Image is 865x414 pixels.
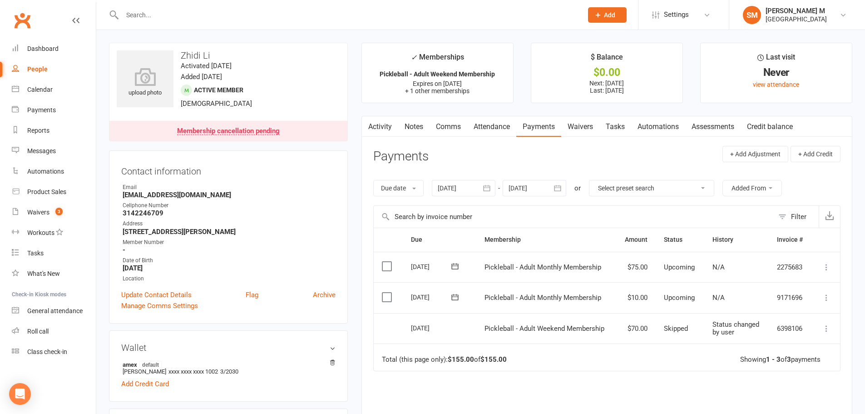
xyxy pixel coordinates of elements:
h3: Contact information [121,163,336,176]
a: Roll call [12,321,96,342]
div: Member Number [123,238,336,247]
a: People [12,59,96,80]
span: Expires on [DATE] [413,80,462,87]
a: Add Credit Card [121,379,169,389]
span: [DEMOGRAPHIC_DATA] [181,100,252,108]
span: Add [604,11,615,19]
div: Last visit [757,51,795,68]
th: Amount [616,228,656,251]
strong: 1 - 3 [766,355,781,364]
li: [PERSON_NAME] [121,359,336,376]
div: Roll call [27,328,49,335]
strong: $155.00 [448,355,474,364]
div: $ Balance [591,51,623,68]
a: Manage Comms Settings [121,300,198,311]
div: Email [123,183,336,192]
time: Added [DATE] [181,73,222,81]
a: Assessments [685,116,741,137]
a: Workouts [12,223,96,243]
a: view attendance [753,81,799,88]
strong: [EMAIL_ADDRESS][DOMAIN_NAME] [123,191,336,199]
a: What's New [12,264,96,284]
div: Payments [27,106,56,114]
input: Search by invoice number [374,206,774,228]
a: Automations [631,116,685,137]
th: Membership [476,228,616,251]
a: Credit balance [741,116,799,137]
div: [DATE] [411,259,453,274]
div: Membership cancellation pending [177,128,280,135]
a: Waivers 3 [12,202,96,223]
div: Total (this page only): of [382,356,507,364]
a: Class kiosk mode [12,342,96,362]
div: Filter [791,211,806,222]
a: Messages [12,141,96,161]
div: [DATE] [411,290,453,304]
div: Memberships [411,51,464,68]
div: [DATE] [411,321,453,335]
p: Next: [DATE] Last: [DATE] [539,80,674,94]
a: Notes [398,116,430,137]
a: Waivers [561,116,599,137]
td: $75.00 [616,252,656,283]
a: Tasks [599,116,631,137]
div: Never [709,68,844,77]
a: Calendar [12,80,96,100]
a: Tasks [12,243,96,264]
strong: 3 [787,355,791,364]
a: Flag [246,289,258,300]
div: or [574,183,581,194]
i: ✓ [411,53,417,62]
div: Address [123,219,336,228]
td: $10.00 [616,282,656,313]
a: Automations [12,161,96,182]
td: 2275683 [769,252,812,283]
span: + 1 other memberships [405,87,470,95]
a: Product Sales [12,182,96,202]
a: Clubworx [11,9,34,32]
div: $0.00 [539,68,674,77]
button: + Add Adjustment [722,146,788,162]
td: 9171696 [769,282,812,313]
div: Date of Birth [123,256,336,265]
h3: Wallet [121,343,336,353]
time: Activated [DATE] [181,62,232,70]
td: $70.00 [616,313,656,344]
div: Reports [27,127,49,134]
a: Dashboard [12,39,96,59]
span: Active member [194,86,243,94]
strong: [DATE] [123,264,336,272]
div: People [27,65,48,73]
div: Waivers [27,209,49,216]
span: 3/2030 [220,368,238,375]
div: Automations [27,168,64,175]
span: Pickleball - Adult Monthly Membership [484,294,601,302]
th: History [704,228,769,251]
input: Search... [119,9,576,21]
strong: 3142246709 [123,209,336,217]
strong: $155.00 [480,355,507,364]
h3: Zhidi Li [117,50,340,60]
button: Due date [373,180,424,196]
th: Invoice # [769,228,812,251]
button: Filter [774,206,819,228]
div: Open Intercom Messenger [9,383,31,405]
div: Product Sales [27,188,66,195]
button: + Add Credit [791,146,840,162]
div: Showing of payments [740,356,821,364]
span: Skipped [664,324,688,333]
a: Attendance [467,116,516,137]
span: Pickleball - Adult Weekend Membership [484,324,604,333]
span: Pickleball - Adult Monthly Membership [484,263,601,271]
strong: - [123,246,336,254]
div: What's New [27,270,60,277]
button: Add [588,7,627,23]
div: [PERSON_NAME] M [766,7,827,15]
span: Upcoming [664,263,695,271]
th: Status [656,228,704,251]
span: 3 [55,208,63,215]
a: General attendance kiosk mode [12,301,96,321]
h3: Payments [373,150,429,164]
strong: Pickleball - Adult Weekend Membership [380,70,495,78]
div: Cellphone Number [123,201,336,210]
